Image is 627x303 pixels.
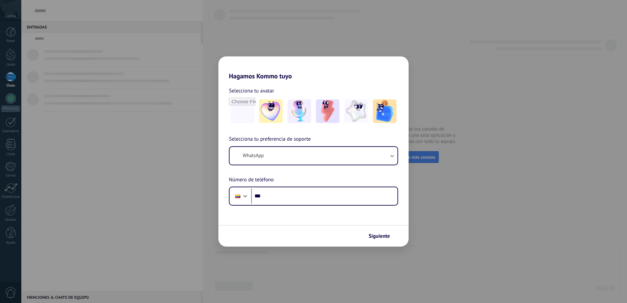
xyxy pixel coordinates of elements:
div: Colombia: + 57 [232,189,244,203]
img: -5.jpeg [373,99,396,123]
span: Número de teléfono [229,176,274,184]
img: -2.jpeg [288,99,311,123]
img: -3.jpeg [316,99,339,123]
h2: Hagamos Kommo tuyo [218,56,409,80]
img: -4.jpeg [344,99,368,123]
span: Selecciona tu avatar [229,87,274,95]
span: WhatsApp [243,152,264,159]
button: WhatsApp [230,147,397,165]
img: -1.jpeg [259,99,283,123]
button: Siguiente [366,231,399,242]
span: Siguiente [369,234,390,238]
span: Selecciona tu preferencia de soporte [229,135,311,144]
